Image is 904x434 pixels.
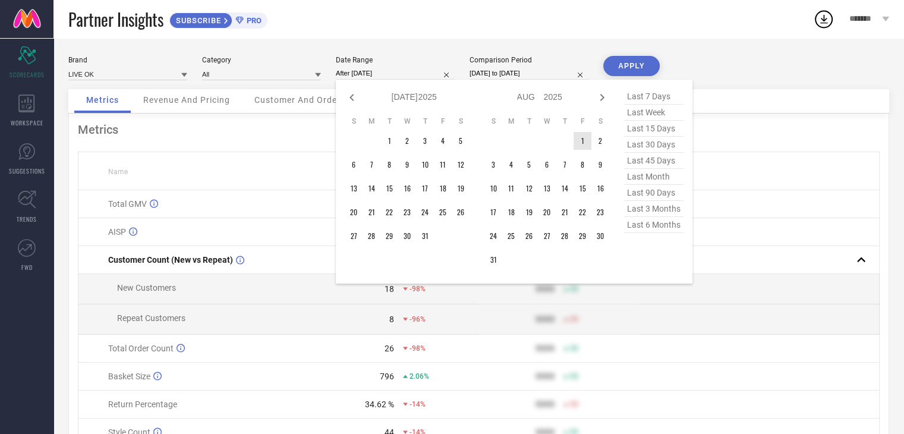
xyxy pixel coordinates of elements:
[434,180,452,197] td: Fri Jul 18 2025
[570,285,578,293] span: 50
[345,90,359,105] div: Previous month
[416,227,434,245] td: Thu Jul 31 2025
[574,180,591,197] td: Fri Aug 15 2025
[345,227,363,245] td: Sun Jul 27 2025
[416,117,434,126] th: Thursday
[536,284,555,294] div: 9999
[536,315,555,324] div: 9999
[624,185,683,201] span: last 90 days
[624,153,683,169] span: last 45 days
[520,227,538,245] td: Tue Aug 26 2025
[410,400,426,408] span: -14%
[538,227,556,245] td: Wed Aug 27 2025
[556,227,574,245] td: Thu Aug 28 2025
[380,117,398,126] th: Tuesday
[574,203,591,221] td: Fri Aug 22 2025
[336,56,455,64] div: Date Range
[591,117,609,126] th: Saturday
[385,344,394,353] div: 26
[244,16,262,25] span: PRO
[595,90,609,105] div: Next month
[345,117,363,126] th: Sunday
[574,132,591,150] td: Fri Aug 01 2025
[536,400,555,409] div: 9999
[591,180,609,197] td: Sat Aug 16 2025
[380,180,398,197] td: Tue Jul 15 2025
[416,156,434,174] td: Thu Jul 10 2025
[570,372,578,380] span: 50
[624,105,683,121] span: last week
[410,315,426,323] span: -96%
[345,180,363,197] td: Sun Jul 13 2025
[520,180,538,197] td: Tue Aug 12 2025
[68,56,187,64] div: Brand
[484,203,502,221] td: Sun Aug 17 2025
[502,156,520,174] td: Mon Aug 04 2025
[410,344,426,353] span: -98%
[484,180,502,197] td: Sun Aug 10 2025
[108,400,177,409] span: Return Percentage
[484,117,502,126] th: Sunday
[345,203,363,221] td: Sun Jul 20 2025
[556,180,574,197] td: Thu Aug 14 2025
[434,132,452,150] td: Fri Jul 04 2025
[484,227,502,245] td: Sun Aug 24 2025
[502,203,520,221] td: Mon Aug 18 2025
[398,227,416,245] td: Wed Jul 30 2025
[502,227,520,245] td: Mon Aug 25 2025
[416,180,434,197] td: Thu Jul 17 2025
[452,132,470,150] td: Sat Jul 05 2025
[520,203,538,221] td: Tue Aug 19 2025
[536,344,555,353] div: 9999
[520,156,538,174] td: Tue Aug 05 2025
[470,67,588,80] input: Select comparison period
[484,251,502,269] td: Sun Aug 31 2025
[398,180,416,197] td: Wed Jul 16 2025
[78,122,880,137] div: Metrics
[570,344,578,353] span: 50
[434,117,452,126] th: Friday
[345,156,363,174] td: Sun Jul 06 2025
[624,169,683,185] span: last month
[380,132,398,150] td: Tue Jul 01 2025
[363,227,380,245] td: Mon Jul 28 2025
[108,344,174,353] span: Total Order Count
[556,117,574,126] th: Thursday
[17,215,37,224] span: TRENDS
[68,7,163,32] span: Partner Insights
[398,203,416,221] td: Wed Jul 23 2025
[538,203,556,221] td: Wed Aug 20 2025
[452,180,470,197] td: Sat Jul 19 2025
[170,16,224,25] span: SUBSCRIBE
[570,400,578,408] span: 50
[365,400,394,409] div: 34.62 %
[108,168,128,176] span: Name
[380,227,398,245] td: Tue Jul 29 2025
[9,166,45,175] span: SUGGESTIONS
[11,118,43,127] span: WORKSPACE
[108,199,147,209] span: Total GMV
[389,315,394,324] div: 8
[336,67,455,80] input: Select date range
[380,156,398,174] td: Tue Jul 08 2025
[117,313,185,323] span: Repeat Customers
[398,156,416,174] td: Wed Jul 09 2025
[624,217,683,233] span: last 6 months
[624,137,683,153] span: last 30 days
[169,10,267,29] a: SUBSCRIBEPRO
[484,156,502,174] td: Sun Aug 03 2025
[434,203,452,221] td: Fri Jul 25 2025
[117,283,176,293] span: New Customers
[536,372,555,381] div: 9999
[108,227,126,237] span: AISP
[143,95,230,105] span: Revenue And Pricing
[363,156,380,174] td: Mon Jul 07 2025
[624,89,683,105] span: last 7 days
[86,95,119,105] span: Metrics
[624,121,683,137] span: last 15 days
[108,372,150,381] span: Basket Size
[574,227,591,245] td: Fri Aug 29 2025
[452,117,470,126] th: Saturday
[385,284,394,294] div: 18
[591,132,609,150] td: Sat Aug 02 2025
